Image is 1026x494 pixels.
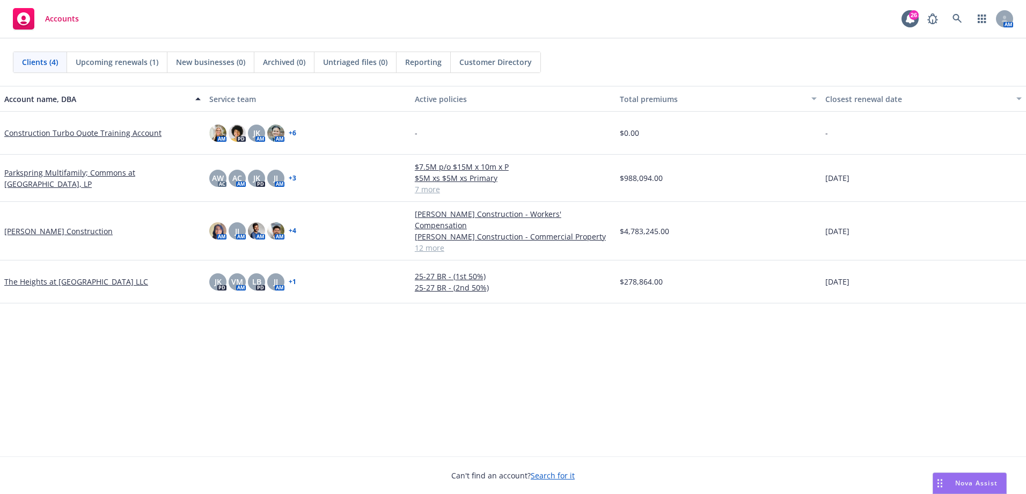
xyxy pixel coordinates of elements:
[415,242,611,253] a: 12 more
[620,226,669,237] span: $4,783,245.00
[620,127,639,139] span: $0.00
[415,231,611,242] a: [PERSON_NAME] Construction - Commercial Property
[253,172,260,184] span: JK
[821,86,1026,112] button: Closest renewal date
[415,184,611,195] a: 7 more
[620,276,663,287] span: $278,864.00
[4,276,148,287] a: The Heights at [GEOGRAPHIC_DATA] LLC
[209,125,226,142] img: photo
[415,93,611,105] div: Active policies
[531,470,575,481] a: Search for it
[252,276,261,287] span: LB
[933,473,947,493] div: Drag to move
[205,86,410,112] button: Service team
[76,56,158,68] span: Upcoming renewals (1)
[176,56,245,68] span: New businesses (0)
[411,86,615,112] button: Active policies
[209,93,406,105] div: Service team
[971,8,993,30] a: Switch app
[267,125,284,142] img: photo
[955,478,998,488] span: Nova Assist
[947,8,968,30] a: Search
[415,172,611,184] a: $5M xs $5M xs Primary
[274,276,278,287] span: JJ
[4,167,201,190] a: Parkspring Multifamily; Commons at [GEOGRAPHIC_DATA], LP
[933,473,1007,494] button: Nova Assist
[289,130,296,136] a: + 6
[825,93,1010,105] div: Closest renewal date
[253,127,260,139] span: JK
[4,127,162,139] a: Construction Turbo Quote Training Account
[825,172,849,184] span: [DATE]
[405,56,442,68] span: Reporting
[235,226,239,237] span: JJ
[825,226,849,237] span: [DATE]
[459,56,532,68] span: Customer Directory
[248,222,265,239] img: photo
[615,86,820,112] button: Total premiums
[825,276,849,287] span: [DATE]
[415,161,611,172] a: $7.5M p/o $15M x 10m x P
[4,93,189,105] div: Account name, DBA
[22,56,58,68] span: Clients (4)
[922,8,943,30] a: Report a Bug
[9,4,83,34] a: Accounts
[825,127,828,139] span: -
[620,93,804,105] div: Total premiums
[267,222,284,239] img: photo
[415,127,417,139] span: -
[451,470,575,481] span: Can't find an account?
[289,228,296,234] a: + 4
[232,172,242,184] span: AC
[415,208,611,231] a: [PERSON_NAME] Construction - Workers' Compensation
[212,172,224,184] span: AW
[415,271,611,282] a: 25-27 BR - (1st 50%)
[289,279,296,285] a: + 1
[274,172,278,184] span: JJ
[263,56,305,68] span: Archived (0)
[229,125,246,142] img: photo
[415,282,611,293] a: 25-27 BR - (2nd 50%)
[289,175,296,181] a: + 3
[909,10,919,20] div: 26
[231,276,243,287] span: VM
[215,276,222,287] span: JK
[323,56,387,68] span: Untriaged files (0)
[45,14,79,23] span: Accounts
[4,226,113,237] a: [PERSON_NAME] Construction
[620,172,663,184] span: $988,094.00
[209,222,226,239] img: photo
